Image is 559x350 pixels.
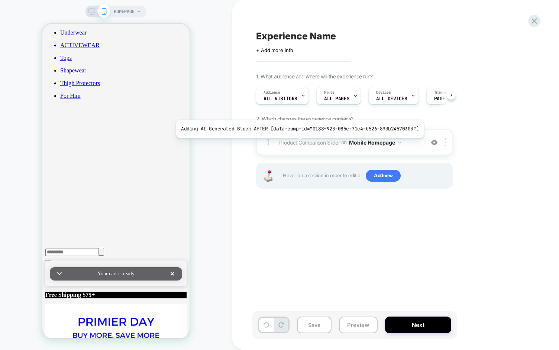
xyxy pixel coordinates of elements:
[434,96,459,101] span: Page Load
[256,116,353,122] span: 2. Which changes the experience contains?
[114,6,135,17] span: HOMEPAGE
[324,90,335,95] span: Pages
[18,69,144,75] a: For Him
[264,96,297,101] span: All Visitors
[445,138,446,146] img: close
[434,90,449,95] span: Trigger
[256,47,293,53] span: + Add more info
[385,317,451,333] button: Next
[18,6,144,12] a: Underwear
[18,18,144,25] a: ACTIVEWEAR
[283,170,449,182] span: Hover on a section in order to edit or
[56,224,62,232] button: Clear search
[376,90,391,95] span: Devices
[264,135,272,150] div: 1
[264,90,280,95] span: Audience
[324,96,349,101] span: ALL PAGES
[18,56,144,63] a: Thigh Protectors
[341,137,347,147] span: on
[55,247,92,253] span: Your cart is ready
[3,268,52,274] strong: Free Shipping $75+
[376,96,407,101] span: ALL DEVICES
[366,170,401,182] span: Add new
[431,139,437,146] img: crossed eye
[279,139,340,145] span: Product Comparison Slider
[398,142,401,143] img: down arrow
[256,73,372,80] span: 1. What audience and where will the experience run?
[18,31,144,38] a: Tops
[256,30,336,42] span: Experience Name
[349,137,401,148] button: Mobile Homepage
[339,317,378,333] button: Preview
[3,236,9,239] button: Close Search
[3,225,56,232] input: Search here
[297,317,332,333] button: Save
[18,43,144,50] a: Shapewear
[261,170,275,182] img: Joystick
